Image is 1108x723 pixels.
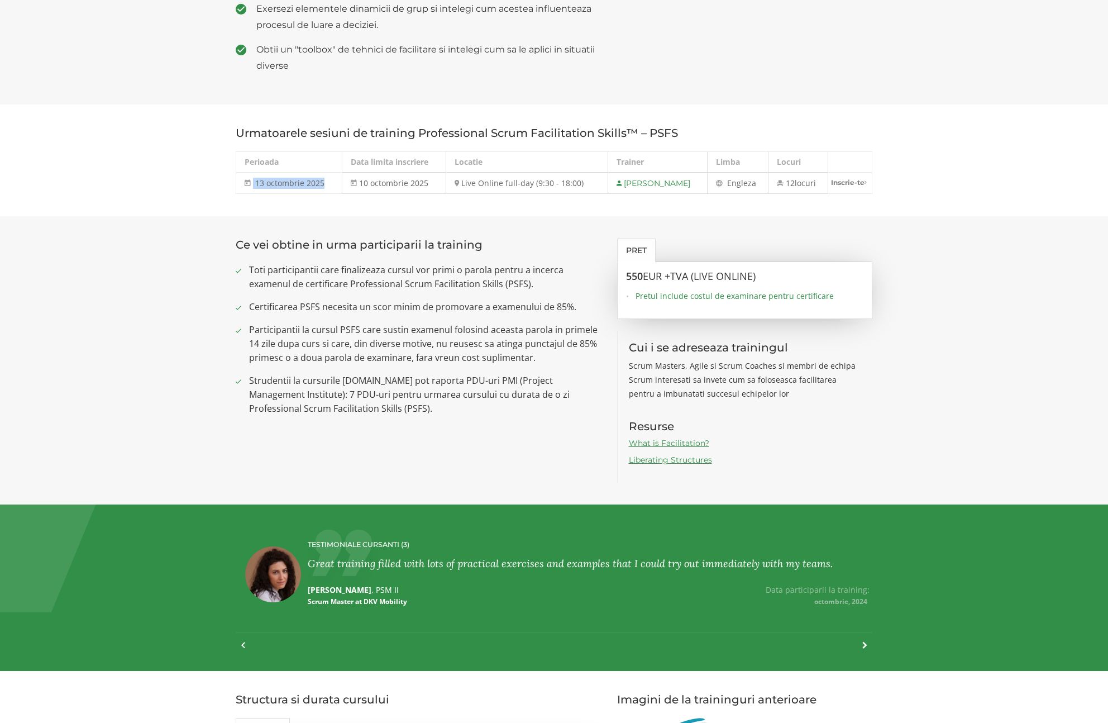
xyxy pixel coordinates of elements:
[617,693,873,706] h3: Imagini de la traininguri anterioare
[371,584,399,595] span: , PSM II
[608,173,708,194] td: [PERSON_NAME]
[245,546,301,602] img: Georgiana Costandache
[342,173,446,194] td: 10 octombrie 2025
[236,152,342,173] th: Perioada
[249,323,600,365] span: Participantii la cursul PSFS care sustin examenul folosind aceasta parola in primele 14 zile dupa...
[249,300,600,314] span: Certificarea PSFS necesita un scor minim de promovare a examenului de 85%.
[629,438,709,448] a: What is Facilitation?
[643,269,756,283] span: EUR +TVA (Live Online)
[617,239,656,262] a: Pret
[727,178,737,188] span: En
[828,173,872,192] a: Inscrie-te
[249,263,600,291] span: Toti participantii care finalizeaza cursul vor primi o parola pentru a incerca examenul de certif...
[707,152,768,173] th: Limba
[236,693,600,706] h3: Structura si durata cursului
[814,597,870,606] span: octombrie, 2024
[629,455,712,465] a: Liberating Structures
[308,554,870,573] div: Great training filled with lots of practical exercises and examples that I could try out immediat...
[255,178,324,188] span: 13 octombrie 2025
[608,152,708,173] th: Trainer
[768,152,828,173] th: Locuri
[629,359,862,401] p: Scrum Masters, Agile si Scrum Coaches si membri de echipa Scrum interesati sa invete cum sa folos...
[795,178,816,188] span: locuri
[308,584,589,607] p: [PERSON_NAME]
[629,420,862,432] h3: Resurse
[249,374,600,416] span: Strudentii la cursurile [DOMAIN_NAME] pot raporta PDU-uri PMI (Project Management Institute): 7 P...
[236,239,600,251] h3: Ce vei obtine in urma participarii la training
[446,152,608,173] th: Locatie
[768,173,828,194] td: 12
[256,41,600,74] span: Obtii un "toolbox" de tehnici de facilitare si intelegi cum sa le aplici in situatii diverse
[629,341,862,354] h3: Cui i se adreseaza trainingul
[308,541,870,549] h4: TESTIMONIALE CURSANTI (3)
[308,597,407,606] small: Scrum Master at DKV Mobility
[256,1,600,33] span: Exersezi elementele dinamicii de grup si intelegi cum acestea influenteaza procesul de luare a de...
[342,152,446,173] th: Data limita inscriere
[626,271,864,282] h3: 550
[236,127,872,139] h3: Urmatoarele sesiuni de training Professional Scrum Facilitation Skills™ – PSFS
[636,291,864,302] span: Pretul include costul de examinare pentru certificare
[446,173,608,194] td: Live Online full-day (9:30 - 18:00)
[589,584,870,607] p: Data participarii la training:
[737,178,756,188] span: gleza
